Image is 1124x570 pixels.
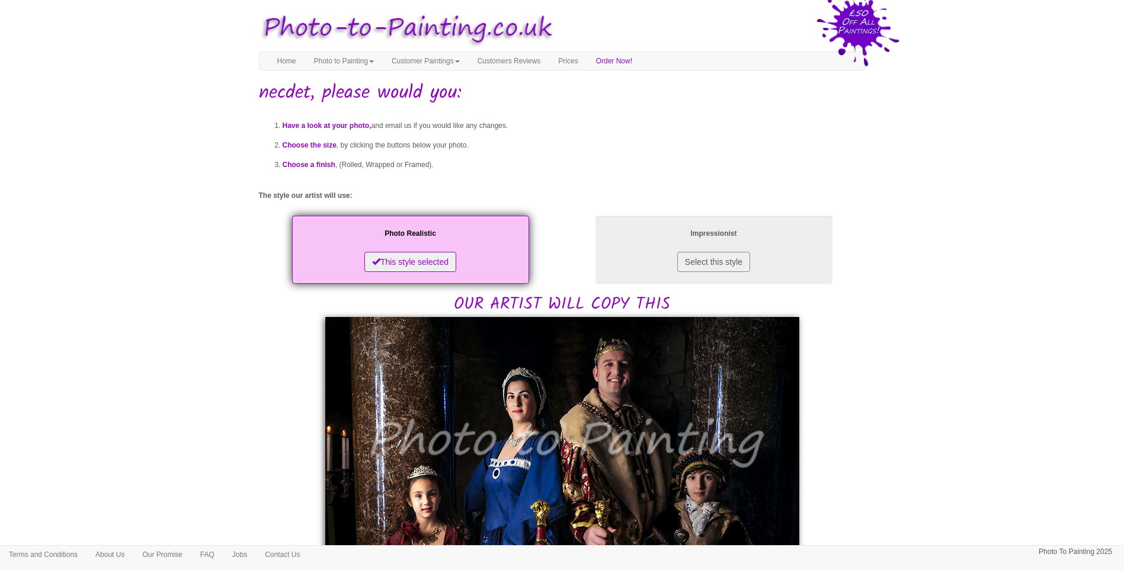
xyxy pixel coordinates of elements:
[283,141,337,149] span: Choose the size
[607,228,821,240] p: Impressionist
[587,52,641,70] a: Order Now!
[191,546,223,563] a: FAQ
[283,116,866,136] li: and email us if you would like any changes.
[256,546,309,563] a: Contact Us
[283,121,372,130] span: Have a look at your photo,
[223,546,256,563] a: Jobs
[383,52,469,70] a: Customer Paintings
[549,52,587,70] a: Prices
[283,155,866,175] li: , (Rolled, Wrapped or Framed).
[364,252,456,272] button: This style selected
[1039,546,1112,558] p: Photo To Painting 2025
[253,6,556,52] img: Photo to Painting
[283,136,866,155] li: , by clicking the buttons below your photo.
[304,228,517,240] p: Photo Realistic
[677,252,750,272] button: Select this style
[268,52,305,70] a: Home
[305,52,383,70] a: Photo to Painting
[283,161,335,169] span: Choose a finish
[259,191,353,201] label: The style our artist will use:
[87,546,133,563] a: About Us
[469,52,550,70] a: Customers Reviews
[133,546,191,563] a: Our Promise
[259,213,866,314] h2: OUR ARTIST WILL COPY THIS
[259,82,866,103] h1: necdet, please would you:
